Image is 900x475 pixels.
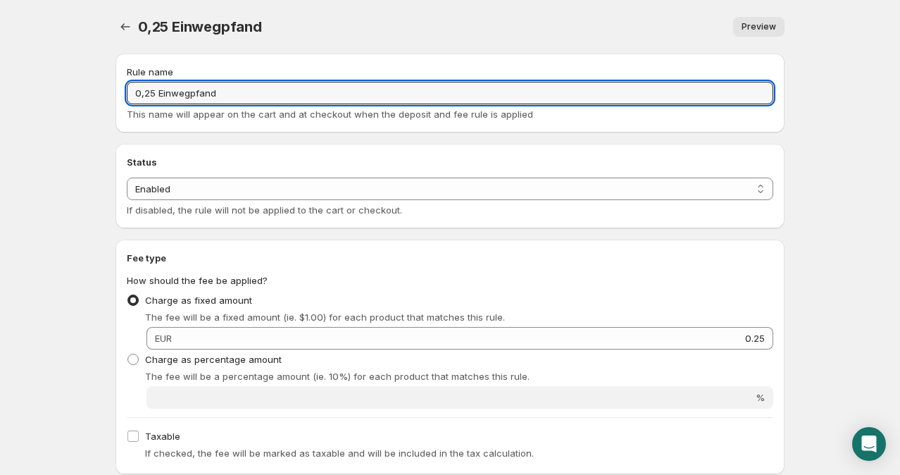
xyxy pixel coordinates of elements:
[733,17,785,37] a: Preview
[145,431,180,442] span: Taxable
[127,204,402,216] span: If disabled, the rule will not be applied to the cart or checkout.
[127,109,533,120] span: This name will appear on the cart and at checkout when the deposit and fee rule is applied
[145,311,505,323] span: The fee will be a fixed amount (ie. $1.00) for each product that matches this rule.
[127,155,773,169] h2: Status
[127,66,173,78] span: Rule name
[115,17,135,37] button: Settings
[138,18,262,35] span: 0,25 Einwegpfand
[155,333,172,344] span: EUR
[756,392,765,403] span: %
[742,21,776,32] span: Preview
[127,251,773,265] h2: Fee type
[127,275,268,286] span: How should the fee be applied?
[852,427,886,461] div: Open Intercom Messenger
[145,448,534,459] span: If checked, the fee will be marked as taxable and will be included in the tax calculation.
[145,369,773,383] p: The fee will be a percentage amount (ie. 10%) for each product that matches this rule.
[145,354,282,365] span: Charge as percentage amount
[145,295,252,306] span: Charge as fixed amount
